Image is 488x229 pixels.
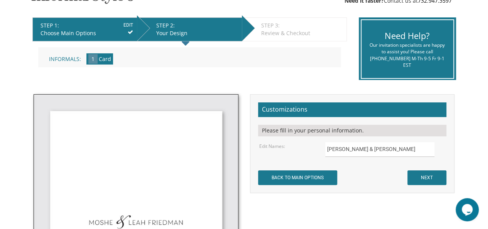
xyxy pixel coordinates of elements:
div: Our invitation specialists are happy to assist you! Please call [PHONE_NUMBER] M-Th 9-5 Fr 9-1 EST [367,42,447,68]
div: STEP 3: [261,22,343,29]
div: Please fill in your personal information. [258,125,446,136]
input: NEXT [407,170,446,185]
div: Review & Checkout [261,29,343,37]
div: Your Design [156,29,238,37]
div: STEP 2: [156,22,238,29]
label: Edit Names: [259,143,285,149]
h2: Customizations [258,102,446,117]
span: Card [99,55,111,63]
span: Informals: [49,55,81,63]
input: BACK TO MAIN OPTIONS [258,170,337,185]
div: STEP 1: [41,22,133,29]
iframe: chat widget [456,198,480,221]
input: EDIT [123,22,133,29]
span: 1 [88,54,98,64]
div: Choose Main Options [41,29,133,37]
div: Need Help? [367,30,447,42]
